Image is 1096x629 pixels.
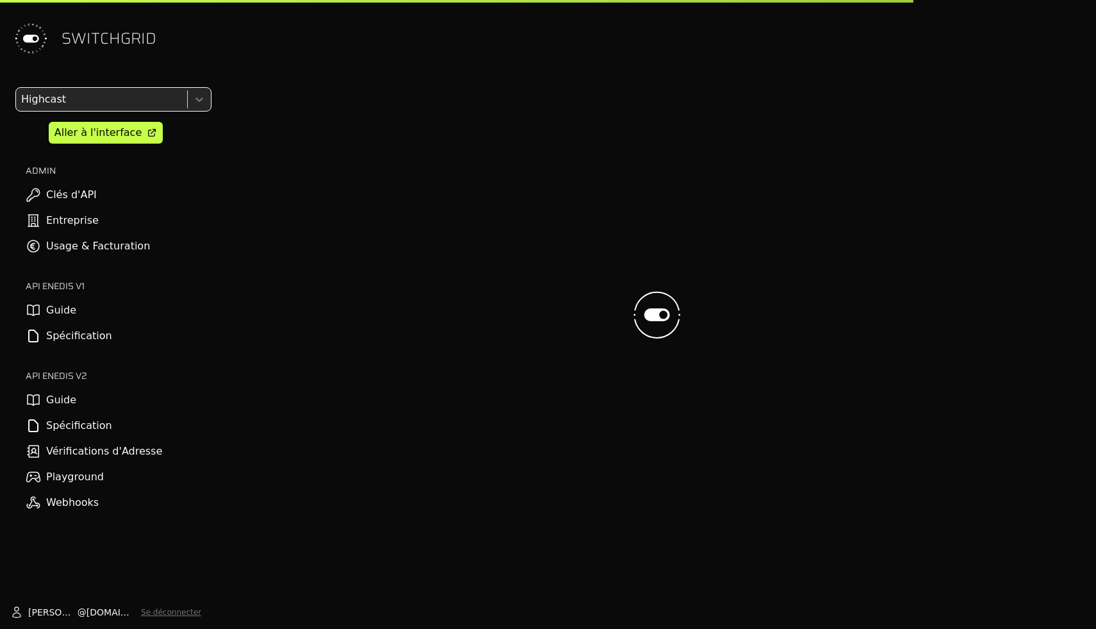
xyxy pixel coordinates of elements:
img: Switchgrid Logo [10,18,51,59]
span: [DOMAIN_NAME] [87,606,136,619]
h2: ADMIN [26,164,212,177]
span: [PERSON_NAME] [28,606,78,619]
h2: API ENEDIS v2 [26,369,212,382]
span: SWITCHGRID [62,28,156,49]
a: Aller à l'interface [49,122,163,144]
button: Se déconnecter [141,607,201,617]
div: Aller à l'interface [54,125,142,140]
h2: API ENEDIS v1 [26,280,212,292]
span: @ [78,606,87,619]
